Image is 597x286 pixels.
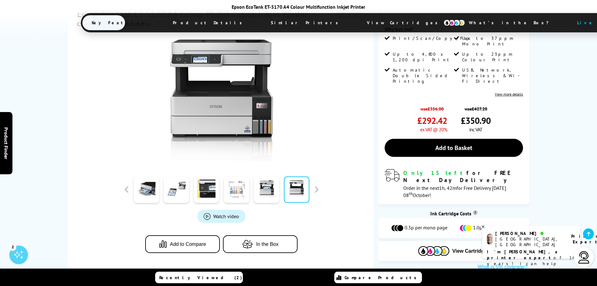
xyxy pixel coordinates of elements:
[417,115,447,126] span: £292.42
[420,126,447,133] span: ex VAT @ 20%
[495,236,563,247] div: [GEOGRAPHIC_DATA], [GEOGRAPHIC_DATA]
[460,15,564,30] span: What’s in the Box?
[418,246,449,256] img: Cartridges
[469,126,482,133] span: inc VAT
[409,191,413,196] sup: th
[403,169,523,184] div: for FREE Next Day Delivery
[473,224,517,232] span: 1.0p per colour page
[462,35,522,47] span: Up to 37ppm Mono Print
[393,35,473,41] span: Print/Scan/Copy/Fax
[428,106,444,112] strike: £356.00
[378,210,529,217] div: Ink Cartridge Costs
[462,51,522,63] span: Up to 23ppm Colour Print
[145,235,220,253] button: Add to Compare
[164,15,255,30] span: Product Details
[170,241,206,247] span: Add to Compare
[3,127,9,159] span: Product Finder
[345,275,420,280] span: Compare Products
[9,243,16,250] div: 2
[159,275,242,280] span: Recently Viewed (2)
[82,15,157,30] span: Key Features
[487,234,493,245] img: ashley-livechat.png
[385,139,523,157] a: Add to Basket
[197,210,245,223] a: Product_All_Videos
[461,103,491,112] span: was
[472,106,487,112] strike: £427.20
[473,210,478,215] sup: Cost per page
[334,272,422,283] a: Compare Products
[81,4,516,10] div: Epson EcoTank ET-5170 A4 Colour Multifunction Inkjet Printer
[358,15,453,31] span: View Cartridges
[487,249,576,279] p: of 14 years! I can help you choose the right product
[461,115,491,126] span: £350.90
[403,169,466,176] span: Only 15 left
[452,248,490,254] span: View Cartridges
[403,185,506,198] span: Order in the next for Free Delivery [DATE] 08 October!
[417,103,447,112] span: was
[405,224,447,232] span: 0.3p per mono page
[443,19,465,26] img: cmyk-icon.svg
[256,241,278,247] span: In the Box
[495,92,523,96] a: View more details
[495,231,563,236] div: [PERSON_NAME]
[487,249,559,260] b: I'm [PERSON_NAME], a printer expert
[439,185,456,191] span: 1h, 42m
[383,246,525,256] button: View Cartridges
[393,67,452,84] span: Automatic Double Sided Printing
[155,272,243,283] a: Recently Viewed (2)
[261,15,351,30] span: Similar Printers
[223,235,298,253] button: In the Box
[160,40,282,162] img: Epson EcoTank ET-5170 Thumbnail
[213,213,239,219] span: Watch video
[385,169,523,198] div: modal_delivery
[393,51,452,63] span: Up to 4,800 x 1,200 dpi Print
[476,264,529,270] button: What is 5% coverage?
[578,251,590,264] img: user-headset-light.svg
[462,67,522,84] span: USB, Network, Wireless & Wi-Fi Direct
